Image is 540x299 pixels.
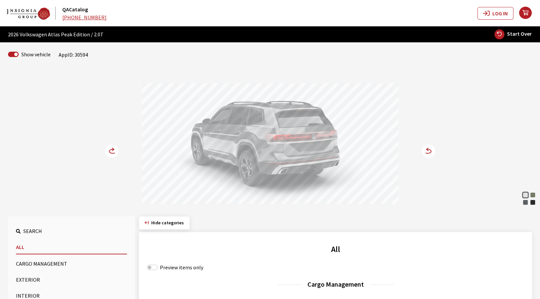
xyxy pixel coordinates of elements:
button: Cargo Management [16,257,127,270]
button: Start Over [494,29,532,40]
button: All [16,240,127,254]
a: [PHONE_NUMBER] [62,14,107,21]
div: AppID: 30594 [59,51,88,59]
div: Deep Black Pearl [529,199,536,206]
label: Show vehicle [21,50,51,58]
span: 2026 Volkswagen Atlas Peak Edition / 2.0T [8,30,104,38]
div: Avocado Green Pearl [529,192,536,198]
a: QACatalog [62,6,88,13]
button: Hide categories [139,216,190,229]
a: QACatalog logo [7,7,61,19]
h3: Cargo Management [147,279,524,289]
div: Opal White Pearl [522,192,529,198]
button: Log In [477,7,513,20]
h2: All [147,243,524,255]
label: Preview items only [160,263,203,271]
span: Click to hide category section. [151,220,184,226]
button: your cart [519,1,540,25]
img: Dashboard [7,8,50,20]
button: Exterior [16,273,127,286]
span: Start Over [507,30,532,37]
div: Pure Gray [522,199,529,206]
span: Search [23,228,42,234]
